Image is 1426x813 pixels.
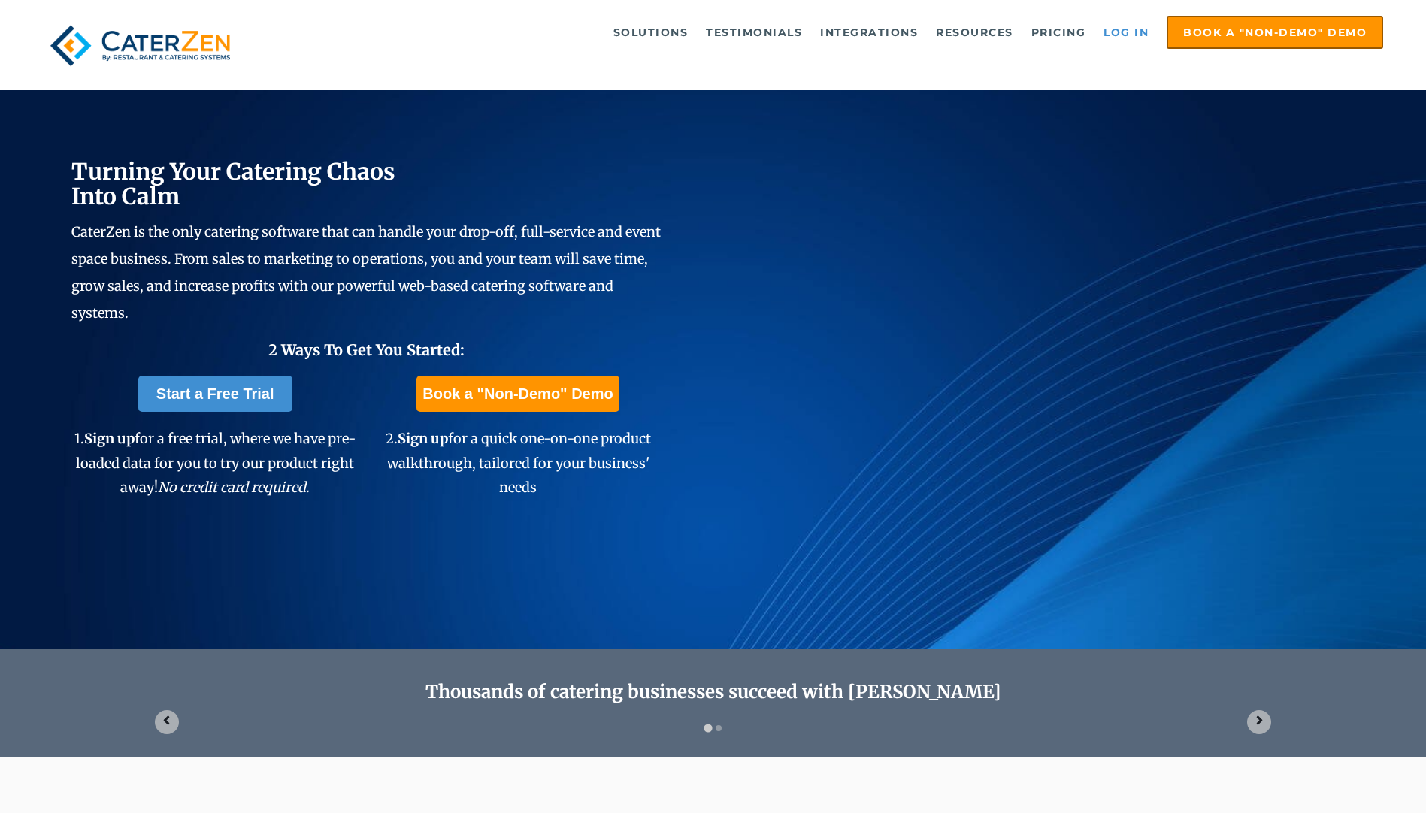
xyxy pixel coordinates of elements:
[1024,17,1094,47] a: Pricing
[143,682,1284,703] h2: Thousands of catering businesses succeed with [PERSON_NAME]
[1096,17,1156,47] a: Log in
[268,340,465,359] span: 2 Ways To Get You Started:
[813,17,925,47] a: Integrations
[143,712,1284,733] section: Image carousel with 2 slides.
[928,17,1021,47] a: Resources
[74,430,356,496] span: 1. for a free trial, where we have pre-loaded data for you to try our product right away!
[416,376,619,412] a: Book a "Non-Demo" Demo
[71,157,395,210] span: Turning Your Catering Chaos Into Calm
[1167,16,1383,49] a: Book a "Non-Demo" Demo
[716,725,722,731] button: Go to slide 2
[84,430,135,447] span: Sign up
[158,479,310,496] em: No credit card required.
[1247,710,1271,734] button: Next slide
[272,16,1383,49] div: Navigation Menu
[606,17,696,47] a: Solutions
[698,17,810,47] a: Testimonials
[155,710,179,734] button: Go to last slide
[398,430,448,447] span: Sign up
[138,376,292,412] a: Start a Free Trial
[704,724,712,732] button: Go to slide 1
[386,430,651,496] span: 2. for a quick one-on-one product walkthrough, tailored for your business' needs
[697,721,730,733] div: Select a slide to show
[71,223,661,322] span: CaterZen is the only catering software that can handle your drop-off, full-service and event spac...
[43,16,238,75] img: caterzen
